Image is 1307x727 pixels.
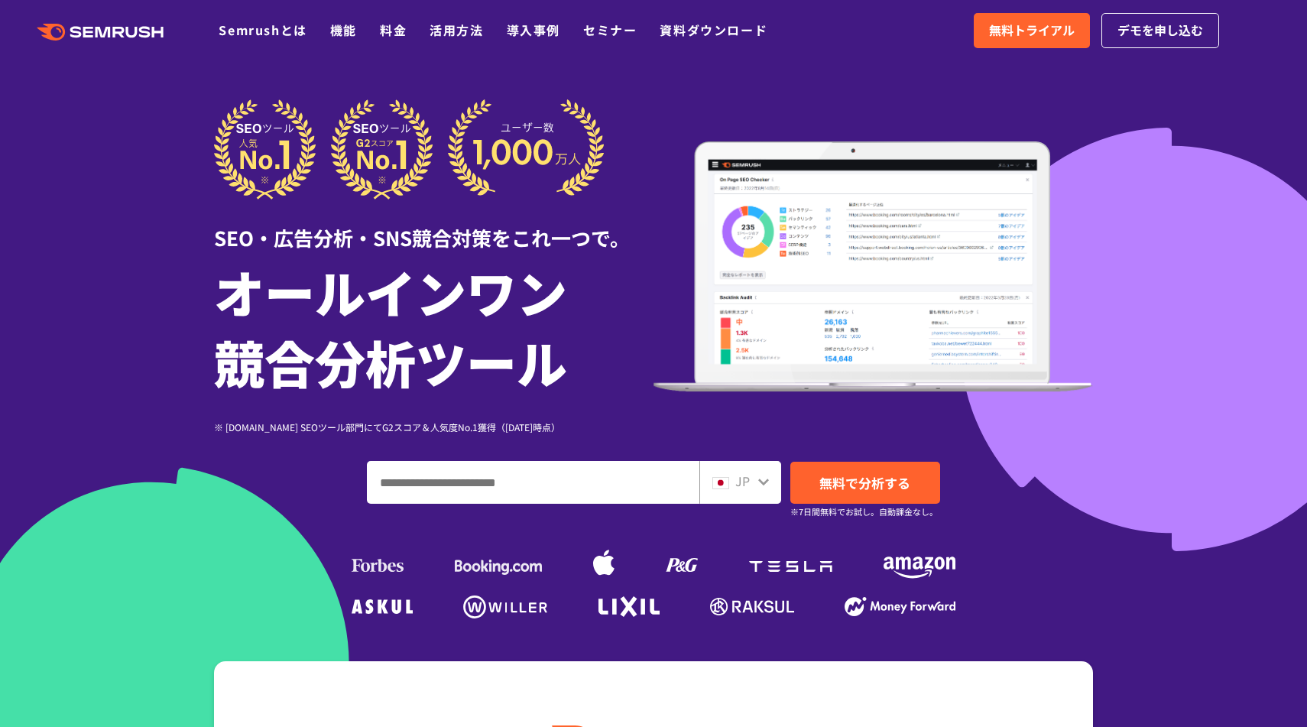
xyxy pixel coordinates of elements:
input: ドメイン、キーワードまたはURLを入力してください [368,462,699,503]
a: セミナー [583,21,637,39]
a: 無料トライアル [974,13,1090,48]
a: 機能 [330,21,357,39]
span: 無料で分析する [819,473,910,492]
h1: オールインワン 競合分析ツール [214,256,653,397]
a: デモを申し込む [1101,13,1219,48]
div: ※ [DOMAIN_NAME] SEOツール部門にてG2スコア＆人気度No.1獲得（[DATE]時点） [214,420,653,434]
div: SEO・広告分析・SNS競合対策をこれ一つで。 [214,200,653,252]
a: Semrushとは [219,21,306,39]
a: 活用方法 [430,21,483,39]
a: 導入事例 [507,21,560,39]
a: 無料で分析する [790,462,940,504]
a: 料金 [380,21,407,39]
span: デモを申し込む [1117,21,1203,41]
span: JP [735,472,750,490]
small: ※7日間無料でお試し。自動課金なし。 [790,505,938,519]
span: 無料トライアル [989,21,1075,41]
a: 資料ダウンロード [660,21,767,39]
